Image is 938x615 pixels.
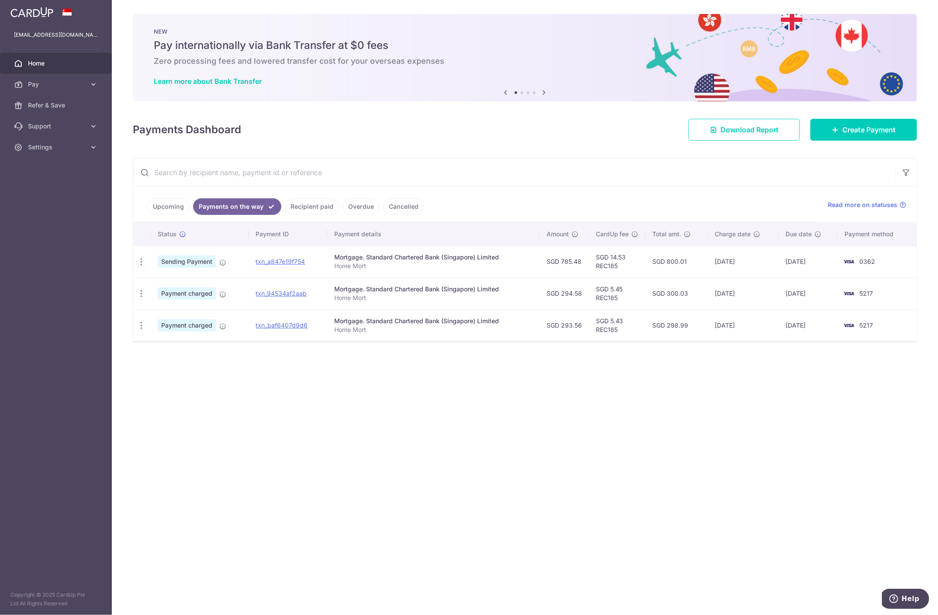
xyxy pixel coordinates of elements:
div: Mortgage. Standard Chartered Bank (Singapore) Limited [334,317,533,325]
span: Charge date [715,230,751,238]
span: Home [28,59,86,68]
p: Home Mort [334,294,533,302]
img: Bank Card [840,288,858,299]
a: Download Report [689,119,800,141]
h6: Zero processing fees and lowered transfer cost for your overseas expenses [154,56,896,66]
span: Read more on statuses [828,200,897,209]
p: Home Mort [334,262,533,270]
h4: Payments Dashboard [133,122,241,138]
h5: Pay internationally via Bank Transfer at $0 fees [154,38,896,52]
span: 5217 [859,290,873,297]
span: 0362 [859,258,875,265]
span: Create Payment [842,124,896,135]
td: [DATE] [779,309,838,341]
span: Status [158,230,177,238]
th: Payment method [838,223,917,245]
a: txn_94534af2aab [256,290,307,297]
td: SGD 300.03 [646,277,708,309]
td: SGD 5.43 REC185 [589,309,646,341]
iframe: Opens a widget where you can find more information [882,589,929,611]
div: Mortgage. Standard Chartered Bank (Singapore) Limited [334,253,533,262]
a: txn_baf6407d9d6 [256,321,308,329]
a: Create Payment [810,119,917,141]
td: [DATE] [708,245,779,277]
span: Total amt. [653,230,682,238]
span: Settings [28,143,86,152]
td: SGD 294.58 [540,277,589,309]
img: Bank transfer banner [133,14,917,101]
td: [DATE] [779,277,838,309]
a: Recipient paid [285,198,339,215]
td: [DATE] [708,309,779,341]
td: SGD 298.99 [646,309,708,341]
a: Payments on the way [193,198,281,215]
td: SGD 785.48 [540,245,589,277]
span: Amount [547,230,569,238]
img: Bank Card [840,320,858,331]
span: Download Report [720,124,779,135]
span: Payment charged [158,319,216,332]
td: [DATE] [708,277,779,309]
img: Bank Card [840,256,858,267]
span: Payment charged [158,287,216,300]
a: Learn more about Bank Transfer [154,77,262,86]
img: CardUp [10,7,53,17]
p: Home Mort [334,325,533,334]
th: Payment details [327,223,540,245]
p: [EMAIL_ADDRESS][DOMAIN_NAME] [14,31,98,39]
a: Upcoming [147,198,190,215]
a: txn_a847e19f754 [256,258,305,265]
span: Sending Payment [158,256,216,268]
td: [DATE] [779,245,838,277]
a: Read more on statuses [828,200,906,209]
td: SGD 800.01 [646,245,708,277]
input: Search by recipient name, payment id or reference [133,159,896,187]
span: Pay [28,80,86,89]
span: Support [28,122,86,131]
td: SGD 293.56 [540,309,589,341]
span: 5217 [859,321,873,329]
td: SGD 14.53 REC185 [589,245,646,277]
th: Payment ID [249,223,327,245]
span: Refer & Save [28,101,86,110]
div: Mortgage. Standard Chartered Bank (Singapore) Limited [334,285,533,294]
span: CardUp fee [596,230,629,238]
a: Cancelled [383,198,424,215]
td: SGD 5.45 REC185 [589,277,646,309]
span: Due date [786,230,812,238]
a: Overdue [343,198,380,215]
p: NEW [154,28,896,35]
